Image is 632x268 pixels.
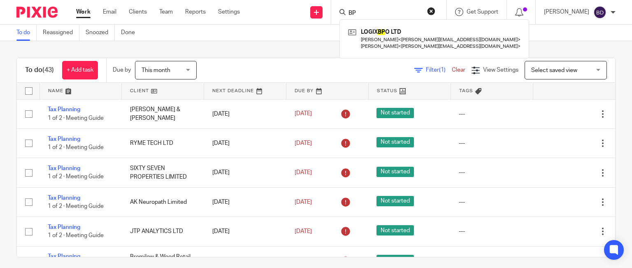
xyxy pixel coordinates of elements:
[439,67,446,73] span: (1)
[218,8,240,16] a: Settings
[459,227,525,235] div: ---
[48,115,104,121] span: 1 of 2 · Meeting Guide
[129,8,147,16] a: Clients
[204,128,286,158] td: [DATE]
[531,68,577,73] span: Select saved view
[48,174,104,180] span: 1 of 2 · Meeting Guide
[295,111,312,117] span: [DATE]
[25,66,54,75] h1: To do
[295,199,312,205] span: [DATE]
[348,10,422,17] input: Search
[43,25,79,41] a: Reassigned
[16,25,37,41] a: To do
[427,7,435,15] button: Clear
[62,61,98,79] a: + Add task
[452,67,465,73] a: Clear
[467,9,498,15] span: Get Support
[121,25,141,41] a: Done
[376,255,414,265] span: Not started
[122,187,204,217] td: AK Neuropath Limited
[295,140,312,146] span: [DATE]
[459,110,525,118] div: ---
[459,89,473,93] span: Tags
[113,66,131,74] p: Due by
[483,67,518,73] span: View Settings
[204,187,286,217] td: [DATE]
[122,128,204,158] td: RYME TECH LTD
[48,203,104,209] span: 1 of 2 · Meeting Guide
[376,167,414,177] span: Not started
[159,8,173,16] a: Team
[204,217,286,246] td: [DATE]
[48,165,80,171] a: Tax Planning
[48,107,80,112] a: Tax Planning
[122,99,204,128] td: [PERSON_NAME] & [PERSON_NAME]
[103,8,116,16] a: Email
[86,25,115,41] a: Snoozed
[122,217,204,246] td: JTP ANALYTICS LTD
[204,158,286,187] td: [DATE]
[122,158,204,187] td: SIXTY SEVEN PROPERTIES LIMITED
[48,254,80,259] a: Tax Planning
[48,136,80,142] a: Tax Planning
[376,137,414,147] span: Not started
[48,224,80,230] a: Tax Planning
[376,225,414,235] span: Not started
[42,67,54,73] span: (43)
[185,8,206,16] a: Reports
[16,7,58,18] img: Pixie
[142,68,170,73] span: This month
[48,233,104,239] span: 1 of 2 · Meeting Guide
[544,8,589,16] p: [PERSON_NAME]
[376,108,414,118] span: Not started
[593,6,606,19] img: svg%3E
[459,139,525,147] div: ---
[459,257,525,265] div: ---
[76,8,91,16] a: Work
[426,67,452,73] span: Filter
[295,170,312,175] span: [DATE]
[48,195,80,201] a: Tax Planning
[459,198,525,206] div: ---
[204,99,286,128] td: [DATE]
[376,196,414,206] span: Not started
[459,168,525,177] div: ---
[295,228,312,234] span: [DATE]
[48,144,104,150] span: 1 of 2 · Meeting Guide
